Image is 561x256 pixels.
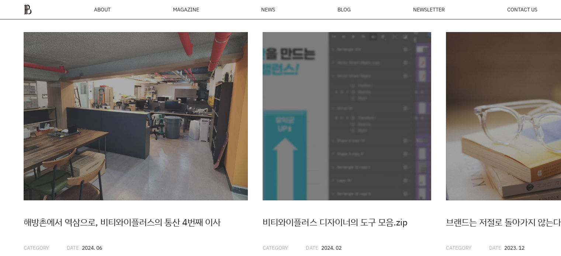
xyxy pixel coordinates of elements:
[263,215,431,229] div: 비티와이플러스 디자이너의 도구 모음.zip
[24,4,32,15] img: ba379d5522eb3.png
[24,215,248,229] div: 해방촌에서 역삼으로, 비티와이플러스의 통산 4번째 이사
[24,32,248,252] a: 1 / 20
[24,32,248,200] img: b90d33aa3f217.jpg
[173,7,199,12] div: MAGAZINE
[446,244,471,251] span: CATEGORY
[94,7,111,12] a: ABOUT
[67,244,79,251] span: DATE
[306,244,318,251] span: DATE
[261,7,275,12] a: NEWS
[504,244,524,251] span: 2023. 12
[263,32,431,200] img: 26a5dc56f9a01.jpg
[82,244,102,251] span: 2024. 06
[337,7,351,12] a: BLOG
[263,244,288,251] span: CATEGORY
[321,244,341,251] span: 2024. 02
[489,244,501,251] span: DATE
[507,7,537,12] a: CONTACT US
[263,32,431,252] a: 2 / 20
[24,244,49,251] span: CATEGORY
[413,7,445,12] a: NEWSLETTER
